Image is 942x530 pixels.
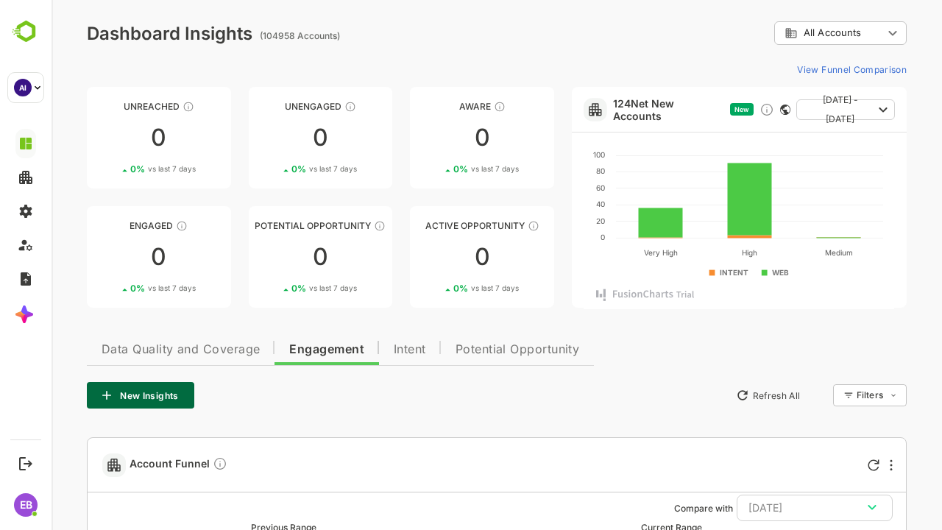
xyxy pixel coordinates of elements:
[623,503,681,514] ag: Compare with
[358,206,503,308] a: Active OpportunityThese accounts have open opportunities which might be at any of the Sales Stage...
[358,245,503,269] div: 0
[358,220,503,231] div: Active Opportunity
[79,163,144,174] div: 0 %
[342,344,375,356] span: Intent
[592,248,626,258] text: Very High
[197,220,341,231] div: Potential Opportunity
[35,101,180,112] div: Unreached
[14,493,38,517] div: EB
[197,245,341,269] div: 0
[238,344,313,356] span: Engagement
[258,163,305,174] span: vs last 7 days
[805,389,832,400] div: Filters
[78,456,176,473] span: Account Funnel
[15,453,35,473] button: Logout
[35,126,180,149] div: 0
[773,248,801,257] text: Medium
[96,163,144,174] span: vs last 7 days
[161,456,176,473] div: Compare Funnel to any previous dates, and click on any plot in the current funnel to view the det...
[685,495,841,521] button: [DATE]
[79,283,144,294] div: 0 %
[35,245,180,269] div: 0
[258,283,305,294] span: vs last 7 days
[35,206,180,308] a: EngagedThese accounts are warm, further nurturing would qualify them to MQAs00%vs last 7 days
[358,101,503,112] div: Aware
[678,384,755,407] button: Refresh All
[545,216,553,225] text: 20
[745,99,843,120] button: [DATE] - [DATE]
[404,344,528,356] span: Potential Opportunity
[733,26,832,40] div: All Accounts
[804,382,855,409] div: Filters
[7,18,45,46] img: BambooboxLogoMark.f1c84d78b4c51b1a7b5f700c9845e183.svg
[683,105,698,113] span: New
[740,57,855,81] button: View Funnel Comparison
[50,344,208,356] span: Data Quality and Coverage
[542,150,553,159] text: 100
[197,101,341,112] div: Unengaged
[240,283,305,294] div: 0 %
[131,101,143,113] div: These accounts have not been engaged with for a defined time period
[419,283,467,294] span: vs last 7 days
[240,163,305,174] div: 0 %
[697,498,829,517] div: [DATE]
[35,87,180,188] a: UnreachedThese accounts have not been engaged with for a defined time period00%vs last 7 days
[14,79,32,96] div: AI
[545,166,553,175] text: 80
[442,101,454,113] div: These accounts have just entered the buying cycle and need further nurturing
[358,126,503,149] div: 0
[549,233,553,241] text: 0
[197,87,341,188] a: UnengagedThese accounts have not shown enough engagement and need nurturing00%vs last 7 days
[208,30,293,41] ag: (104958 Accounts)
[197,126,341,149] div: 0
[723,19,855,48] div: All Accounts
[35,23,201,44] div: Dashboard Insights
[293,101,305,113] div: These accounts have not shown enough engagement and need nurturing
[35,382,143,409] button: New Insights
[752,27,810,38] span: All Accounts
[322,220,334,232] div: These accounts are MQAs and can be passed on to Inside Sales
[838,459,841,471] div: More
[562,97,673,122] a: 124Net New Accounts
[729,105,739,115] div: This card does not support filter and segments
[197,206,341,308] a: Potential OpportunityThese accounts are MQAs and can be passed on to Inside Sales00%vs last 7 days
[419,163,467,174] span: vs last 7 days
[35,220,180,231] div: Engaged
[124,220,136,232] div: These accounts are warm, further nurturing would qualify them to MQAs
[96,283,144,294] span: vs last 7 days
[402,163,467,174] div: 0 %
[757,91,821,129] span: [DATE] - [DATE]
[476,220,488,232] div: These accounts have open opportunities which might be at any of the Sales Stages
[358,87,503,188] a: AwareThese accounts have just entered the buying cycle and need further nurturing00%vs last 7 days
[816,459,828,471] div: Refresh
[402,283,467,294] div: 0 %
[545,183,553,192] text: 60
[545,199,553,208] text: 40
[690,248,706,258] text: High
[708,102,723,117] div: Discover new ICP-fit accounts showing engagement — via intent surges, anonymous website visits, L...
